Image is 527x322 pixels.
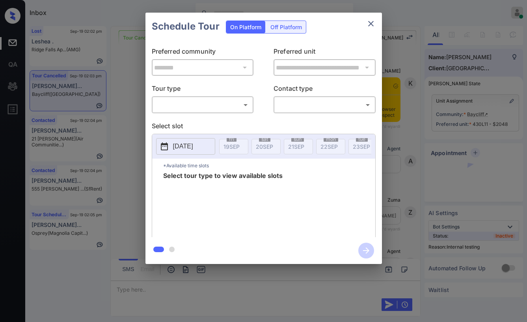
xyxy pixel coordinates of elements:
[274,47,376,59] p: Preferred unit
[226,21,265,33] div: On Platform
[163,159,375,172] p: *Available time slots
[156,138,215,155] button: [DATE]
[152,84,254,96] p: Tour type
[274,84,376,96] p: Contact type
[266,21,306,33] div: Off Platform
[145,13,226,40] h2: Schedule Tour
[363,16,379,32] button: close
[152,47,254,59] p: Preferred community
[163,172,283,236] span: Select tour type to view available slots
[173,142,193,151] p: [DATE]
[152,121,376,134] p: Select slot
